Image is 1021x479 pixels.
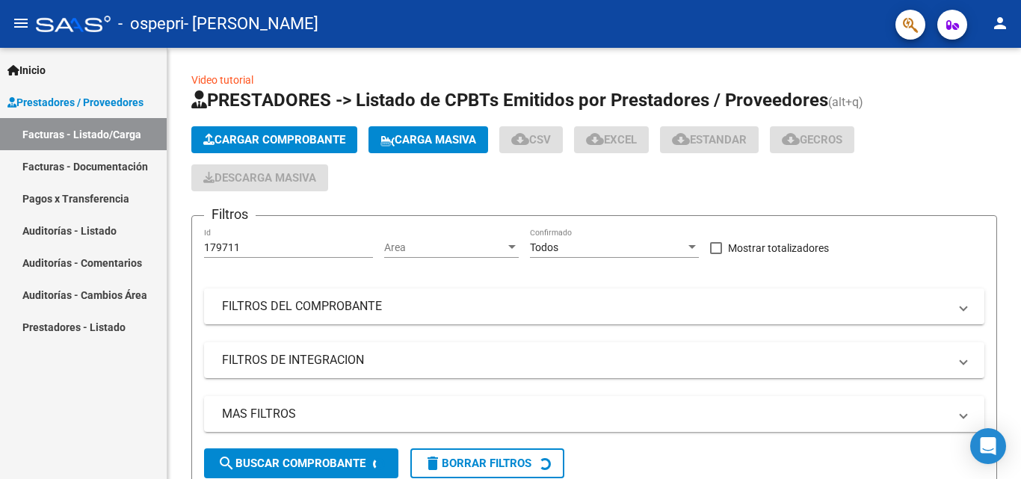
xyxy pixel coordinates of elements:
[191,90,828,111] span: PRESTADORES -> Listado de CPBTs Emitidos por Prestadores / Proveedores
[118,7,184,40] span: - ospepri
[672,130,690,148] mat-icon: cloud_download
[782,130,800,148] mat-icon: cloud_download
[204,204,256,225] h3: Filtros
[511,133,551,146] span: CSV
[184,7,318,40] span: - [PERSON_NAME]
[191,164,328,191] app-download-masive: Descarga masiva de comprobantes (adjuntos)
[499,126,563,153] button: CSV
[384,241,505,254] span: Area
[7,94,144,111] span: Prestadores / Proveedores
[728,239,829,257] span: Mostrar totalizadores
[218,457,365,470] span: Buscar Comprobante
[970,428,1006,464] div: Open Intercom Messenger
[191,74,253,86] a: Video tutorial
[204,396,984,432] mat-expansion-panel-header: MAS FILTROS
[222,352,948,368] mat-panel-title: FILTROS DE INTEGRACION
[991,14,1009,32] mat-icon: person
[204,288,984,324] mat-expansion-panel-header: FILTROS DEL COMPROBANTE
[770,126,854,153] button: Gecros
[368,126,488,153] button: Carga Masiva
[828,95,863,109] span: (alt+q)
[586,133,637,146] span: EXCEL
[191,164,328,191] button: Descarga Masiva
[203,133,345,146] span: Cargar Comprobante
[660,126,759,153] button: Estandar
[380,133,476,146] span: Carga Masiva
[191,126,357,153] button: Cargar Comprobante
[222,298,948,315] mat-panel-title: FILTROS DEL COMPROBANTE
[12,14,30,32] mat-icon: menu
[782,133,842,146] span: Gecros
[530,241,558,253] span: Todos
[511,130,529,148] mat-icon: cloud_download
[574,126,649,153] button: EXCEL
[204,342,984,378] mat-expansion-panel-header: FILTROS DE INTEGRACION
[7,62,46,78] span: Inicio
[204,448,398,478] button: Buscar Comprobante
[424,454,442,472] mat-icon: delete
[672,133,747,146] span: Estandar
[203,171,316,185] span: Descarga Masiva
[586,130,604,148] mat-icon: cloud_download
[410,448,564,478] button: Borrar Filtros
[222,406,948,422] mat-panel-title: MAS FILTROS
[218,454,235,472] mat-icon: search
[424,457,531,470] span: Borrar Filtros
